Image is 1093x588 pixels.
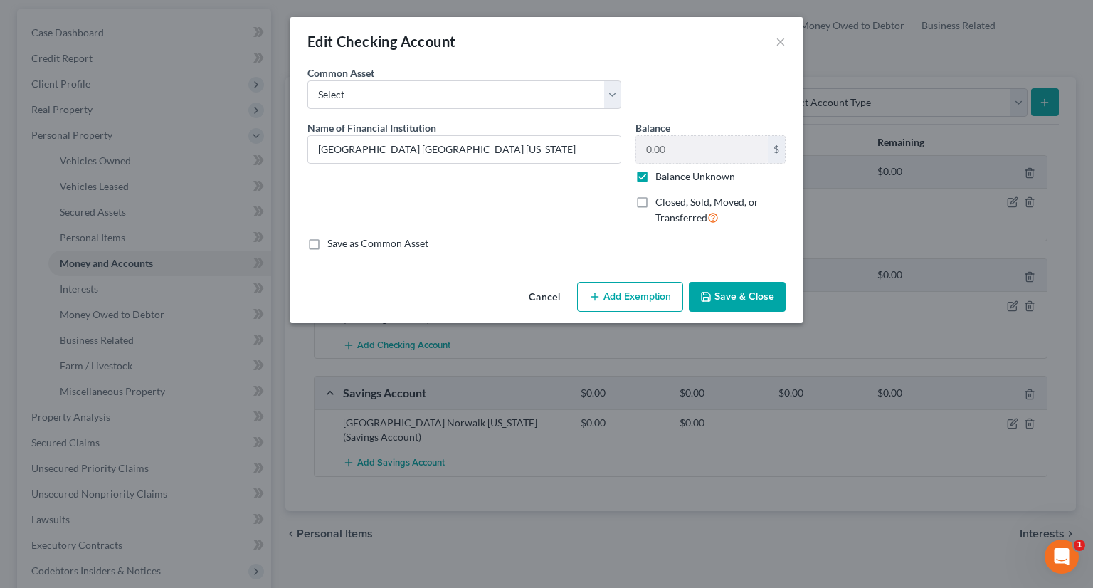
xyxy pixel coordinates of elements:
[1045,540,1079,574] iframe: Intercom live chat
[1074,540,1085,551] span: 1
[307,122,436,134] span: Name of Financial Institution
[655,169,735,184] label: Balance Unknown
[776,33,786,50] button: ×
[636,136,768,163] input: 0.00
[689,282,786,312] button: Save & Close
[327,236,428,251] label: Save as Common Asset
[655,196,759,224] span: Closed, Sold, Moved, or Transferred
[635,120,670,135] label: Balance
[307,65,374,80] label: Common Asset
[768,136,785,163] div: $
[307,31,455,51] div: Edit Checking Account
[577,282,683,312] button: Add Exemption
[308,136,621,163] input: Enter name...
[517,283,571,312] button: Cancel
